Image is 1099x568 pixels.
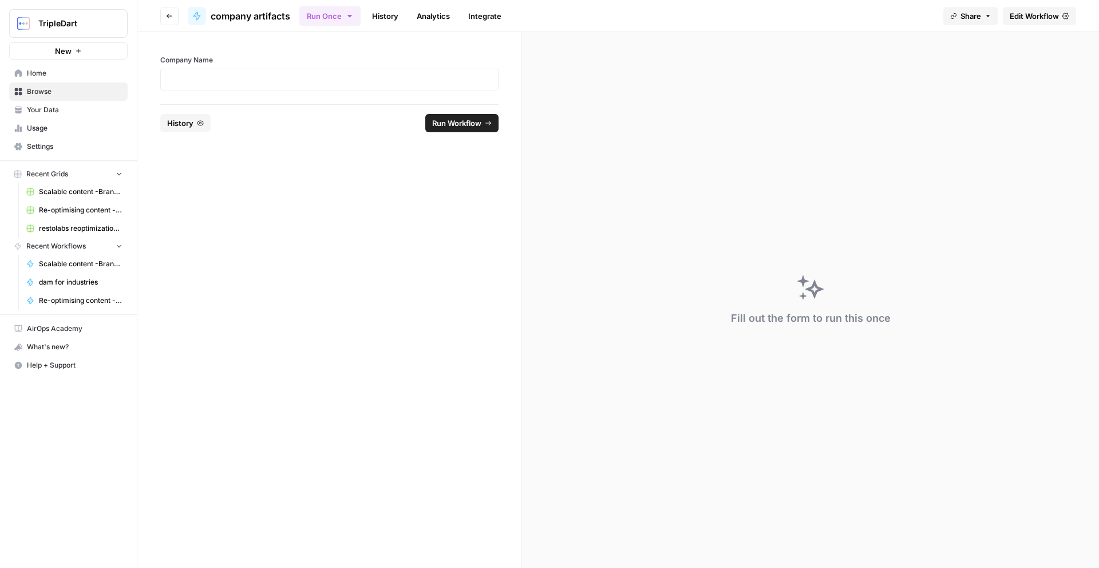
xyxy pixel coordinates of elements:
[27,86,122,97] span: Browse
[39,259,122,269] span: Scalable content -Brandlife
[960,10,981,22] span: Share
[21,201,128,219] a: Re-optimising content - revenuegrid Grid
[9,42,128,60] button: New
[27,123,122,133] span: Usage
[27,105,122,115] span: Your Data
[39,223,122,234] span: restolabs reoptimizations aug
[39,187,122,197] span: Scalable content -Brandlife Grid (1)
[27,141,122,152] span: Settings
[731,310,891,326] div: Fill out the form to run this once
[26,241,86,251] span: Recent Workflows
[21,219,128,238] a: restolabs reoptimizations aug
[9,9,128,38] button: Workspace: TripleDart
[160,55,499,65] label: Company Name
[365,7,405,25] a: History
[299,6,361,26] button: Run Once
[9,338,128,356] button: What's new?
[9,119,128,137] a: Usage
[21,183,128,201] a: Scalable content -Brandlife Grid (1)
[39,205,122,215] span: Re-optimising content - revenuegrid Grid
[410,7,457,25] a: Analytics
[13,13,34,34] img: TripleDart Logo
[461,7,508,25] a: Integrate
[9,64,128,82] a: Home
[10,338,127,356] div: What's new?
[9,238,128,255] button: Recent Workflows
[9,165,128,183] button: Recent Grids
[9,137,128,156] a: Settings
[21,255,128,273] a: Scalable content -Brandlife
[39,295,122,306] span: Re-optimising content - revenuegrid
[167,117,193,129] span: History
[38,18,108,29] span: TripleDart
[9,101,128,119] a: Your Data
[9,356,128,374] button: Help + Support
[160,114,211,132] button: History
[943,7,998,25] button: Share
[55,45,72,57] span: New
[425,114,499,132] button: Run Workflow
[27,68,122,78] span: Home
[39,277,122,287] span: dam for industries
[26,169,68,179] span: Recent Grids
[9,319,128,338] a: AirOps Academy
[188,7,290,25] a: company artifacts
[211,9,290,23] span: company artifacts
[27,324,122,334] span: AirOps Academy
[1010,10,1059,22] span: Edit Workflow
[21,273,128,291] a: dam for industries
[9,82,128,101] a: Browse
[432,117,481,129] span: Run Workflow
[27,360,122,370] span: Help + Support
[21,291,128,310] a: Re-optimising content - revenuegrid
[1003,7,1076,25] a: Edit Workflow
